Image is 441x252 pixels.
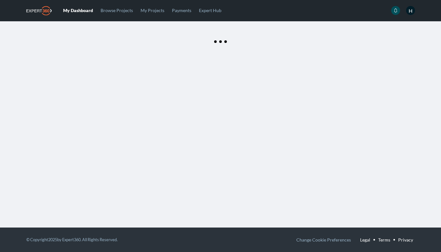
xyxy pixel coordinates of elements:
span: H [406,6,415,15]
img: Expert360 [26,6,52,15]
a: Legal [360,235,370,244]
a: Terms [378,235,390,244]
svg: icon [393,8,398,13]
a: Privacy [398,235,413,244]
small: © Copyright 2025 by Expert360. All Rights Reserved. [26,237,118,242]
button: Change Cookie Preferences [296,235,351,244]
